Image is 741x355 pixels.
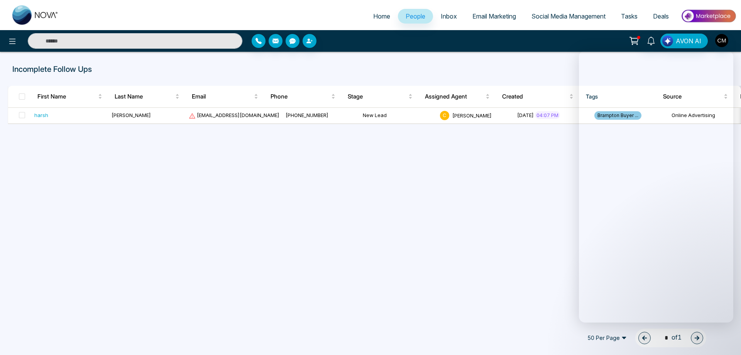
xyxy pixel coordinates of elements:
[425,92,484,101] span: Assigned Agent
[360,108,437,124] td: New Lead
[34,111,48,119] div: harsh
[186,86,264,107] th: Email
[535,111,560,119] span: 04:07 PM
[621,12,638,20] span: Tasks
[502,92,568,101] span: Created
[112,112,151,118] span: [PERSON_NAME]
[342,86,419,107] th: Stage
[286,112,328,118] span: [PHONE_NUMBER]
[645,9,677,24] a: Deals
[189,112,279,118] span: [EMAIL_ADDRESS][DOMAIN_NAME]
[108,86,186,107] th: Last Name
[613,9,645,24] a: Tasks
[660,34,708,48] button: AVON AI
[406,12,425,20] span: People
[715,329,733,347] iframe: Intercom live chat
[582,332,632,344] span: 50 Per Page
[365,9,398,24] a: Home
[398,9,433,24] a: People
[676,36,701,46] span: AVON AI
[472,12,516,20] span: Email Marketing
[12,5,59,25] img: Nova CRM Logo
[524,9,613,24] a: Social Media Management
[115,92,174,101] span: Last Name
[715,34,728,47] img: User Avatar
[680,7,736,25] img: Market-place.gif
[264,86,342,107] th: Phone
[441,12,457,20] span: Inbox
[192,92,252,101] span: Email
[31,86,108,107] th: First Name
[37,92,96,101] span: First Name
[452,112,492,118] span: [PERSON_NAME]
[531,12,606,20] span: Social Media Management
[496,86,580,107] th: Created
[653,12,669,20] span: Deals
[348,92,407,101] span: Stage
[440,111,449,120] span: C
[662,36,673,46] img: Lead Flow
[271,92,330,101] span: Phone
[419,86,496,107] th: Assigned Agent
[579,51,733,323] iframe: Intercom live chat
[660,333,682,343] span: of 1
[433,9,465,24] a: Inbox
[12,63,487,75] p: Incomplete Follow Ups
[465,9,524,24] a: Email Marketing
[517,112,534,118] span: [DATE]
[373,12,390,20] span: Home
